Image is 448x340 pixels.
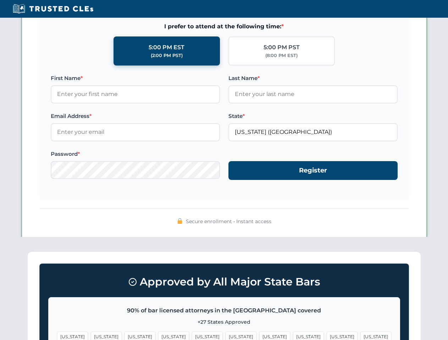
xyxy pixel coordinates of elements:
[149,43,184,52] div: 5:00 PM EST
[228,74,398,83] label: Last Name
[228,123,398,141] input: Florida (FL)
[51,74,220,83] label: First Name
[264,43,300,52] div: 5:00 PM PST
[186,217,271,225] span: Secure enrollment • Instant access
[265,52,298,59] div: (8:00 PM EST)
[51,85,220,103] input: Enter your first name
[151,52,183,59] div: (2:00 PM PST)
[51,123,220,141] input: Enter your email
[57,318,391,326] p: +27 States Approved
[228,161,398,180] button: Register
[228,112,398,120] label: State
[228,85,398,103] input: Enter your last name
[48,272,400,291] h3: Approved by All Major State Bars
[51,22,398,31] span: I prefer to attend at the following time:
[51,150,220,158] label: Password
[11,4,95,14] img: Trusted CLEs
[51,112,220,120] label: Email Address
[57,306,391,315] p: 90% of bar licensed attorneys in the [GEOGRAPHIC_DATA] covered
[177,218,183,224] img: 🔒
